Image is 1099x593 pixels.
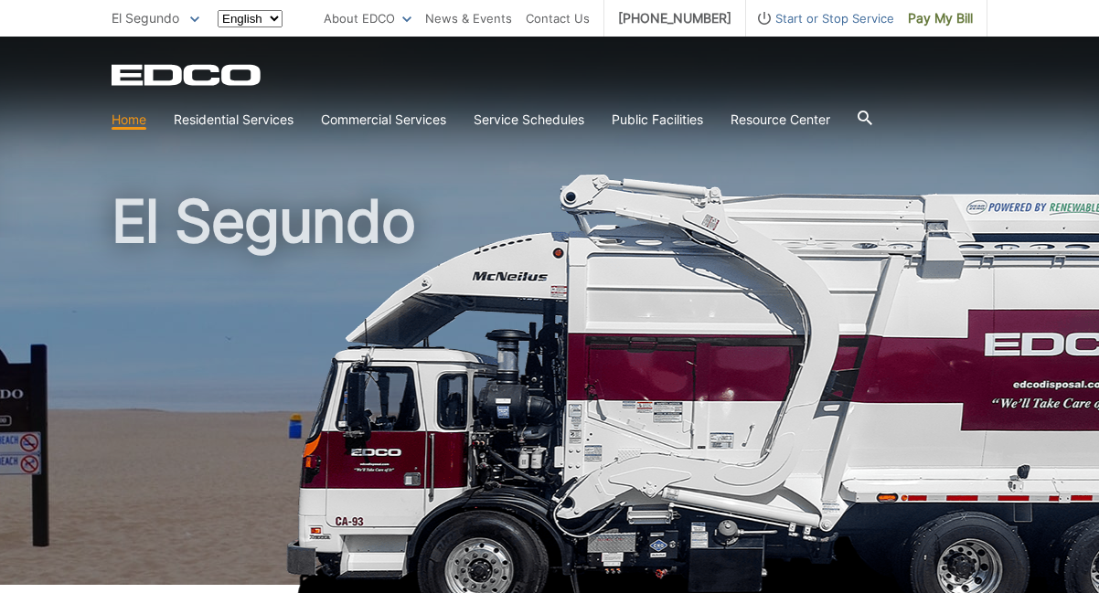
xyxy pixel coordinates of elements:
span: Pay My Bill [908,8,973,28]
span: El Segundo [112,10,179,26]
a: Home [112,110,146,130]
a: EDCD logo. Return to the homepage. [112,64,263,86]
select: Select a language [218,10,283,27]
a: Residential Services [174,110,293,130]
a: Resource Center [731,110,830,130]
a: Commercial Services [321,110,446,130]
a: About EDCO [324,8,411,28]
h1: El Segundo [112,192,987,593]
a: News & Events [425,8,512,28]
a: Public Facilities [612,110,703,130]
a: Service Schedules [474,110,584,130]
a: Contact Us [526,8,590,28]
